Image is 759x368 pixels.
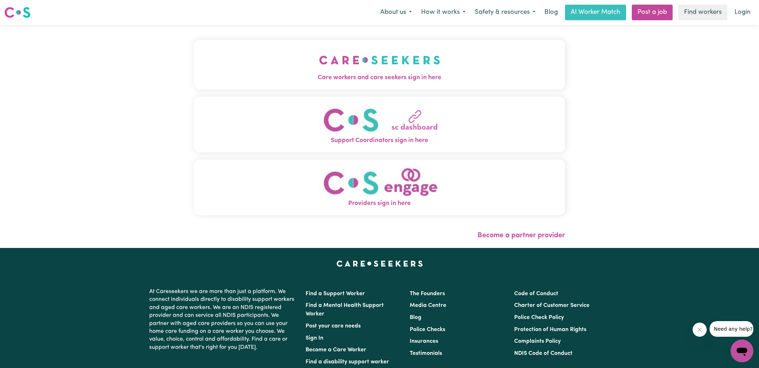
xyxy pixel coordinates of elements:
button: Support Coordinators sign in here [194,97,565,152]
p: At Careseekers we are more than just a platform. We connect individuals directly to disability su... [149,285,297,354]
a: Police Checks [410,327,445,332]
button: Safety & resources [470,5,540,20]
a: Post a job [632,5,673,20]
span: Care workers and care seekers sign in here [194,73,565,82]
a: Sign In [306,335,323,341]
iframe: Button to launch messaging window [731,340,753,362]
button: About us [376,5,416,20]
img: Careseekers logo [4,6,31,19]
a: Become a Care Worker [306,347,366,353]
a: Insurances [410,339,438,344]
span: Support Coordinators sign in here [194,136,565,145]
a: Blog [410,315,421,320]
a: Blog [540,5,562,20]
a: Find workers [678,5,727,20]
a: Find a Mental Health Support Worker [306,303,384,317]
a: Careseekers home page [337,261,423,266]
a: The Founders [410,291,445,297]
a: Careseekers logo [4,4,31,21]
a: Login [730,5,755,20]
a: Become a partner provider [478,232,565,239]
a: AI Worker Match [565,5,626,20]
button: Providers sign in here [194,159,565,215]
a: Charter of Customer Service [514,303,590,308]
a: Media Centre [410,303,446,308]
iframe: Message from company [710,321,753,337]
a: Complaints Policy [514,339,561,344]
a: Code of Conduct [514,291,558,297]
button: Care workers and care seekers sign in here [194,40,565,90]
a: Find a Support Worker [306,291,365,297]
a: Post your care needs [306,323,361,329]
span: Providers sign in here [194,199,565,208]
button: How it works [416,5,470,20]
a: Police Check Policy [514,315,564,320]
a: Protection of Human Rights [514,327,586,332]
a: Find a disability support worker [306,359,389,365]
a: NDIS Code of Conduct [514,351,572,356]
a: Testimonials [410,351,442,356]
iframe: Close message [693,323,707,337]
